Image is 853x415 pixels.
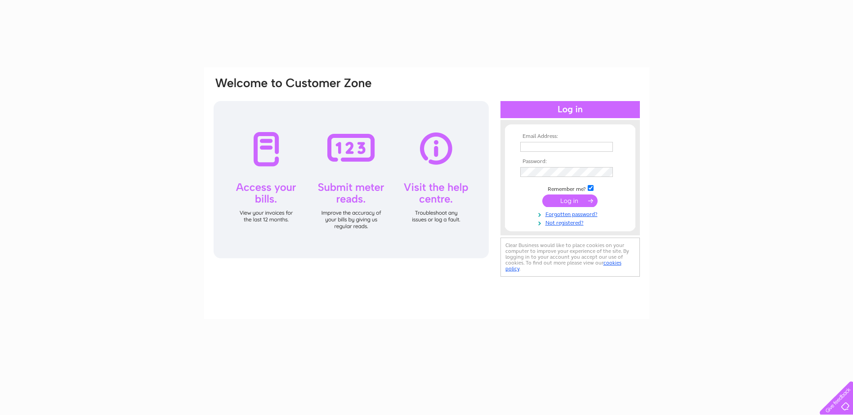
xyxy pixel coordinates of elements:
[520,218,622,226] a: Not registered?
[518,133,622,140] th: Email Address:
[518,184,622,193] td: Remember me?
[520,209,622,218] a: Forgotten password?
[500,238,640,277] div: Clear Business would like to place cookies on your computer to improve your experience of the sit...
[518,159,622,165] th: Password:
[505,260,621,272] a: cookies policy
[542,194,598,207] input: Submit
